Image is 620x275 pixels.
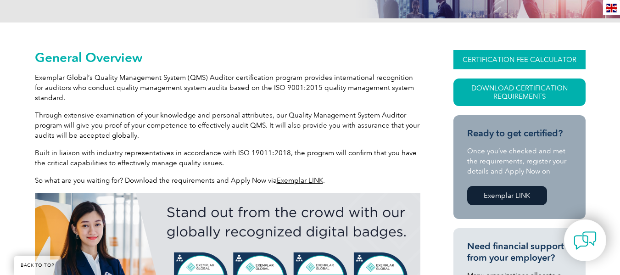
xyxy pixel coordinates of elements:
h3: Need financial support from your employer? [467,241,572,264]
p: Exemplar Global’s Quality Management System (QMS) Auditor certification program provides internat... [35,73,420,103]
h2: General Overview [35,50,420,65]
a: Exemplar LINK [467,186,547,205]
p: Once you’ve checked and met the requirements, register your details and Apply Now on [467,146,572,176]
p: So what are you waiting for? Download the requirements and Apply Now via . [35,175,420,185]
a: BACK TO TOP [14,256,61,275]
img: en [606,4,617,12]
a: Download Certification Requirements [453,79,586,106]
a: CERTIFICATION FEE CALCULATOR [453,50,586,69]
a: Exemplar LINK [277,176,323,185]
p: Built in liaison with industry representatives in accordance with ISO 19011:2018, the program wil... [35,148,420,168]
h3: Ready to get certified? [467,128,572,139]
img: contact-chat.png [574,229,597,252]
p: Through extensive examination of your knowledge and personal attributes, our Quality Management S... [35,110,420,140]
